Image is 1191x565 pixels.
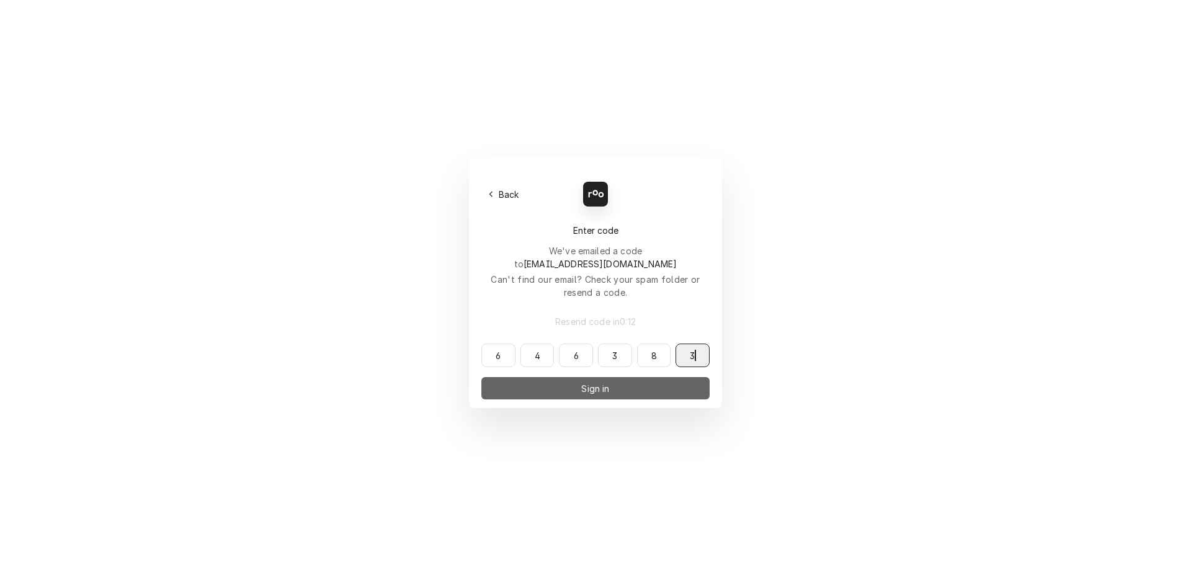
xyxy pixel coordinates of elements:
[481,224,710,237] div: Enter code
[579,382,612,395] span: Sign in
[524,259,677,269] span: [EMAIL_ADDRESS][DOMAIN_NAME]
[481,310,710,332] button: Resend code in0:12
[481,273,710,299] div: Can't find our email? Check your spam folder or resend a code.
[481,377,710,399] button: Sign in
[481,244,710,270] div: We've emailed a code
[481,185,527,203] button: Back
[514,259,677,269] span: to
[553,315,638,328] span: Resend code in 0 : 12
[496,188,522,201] span: Back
